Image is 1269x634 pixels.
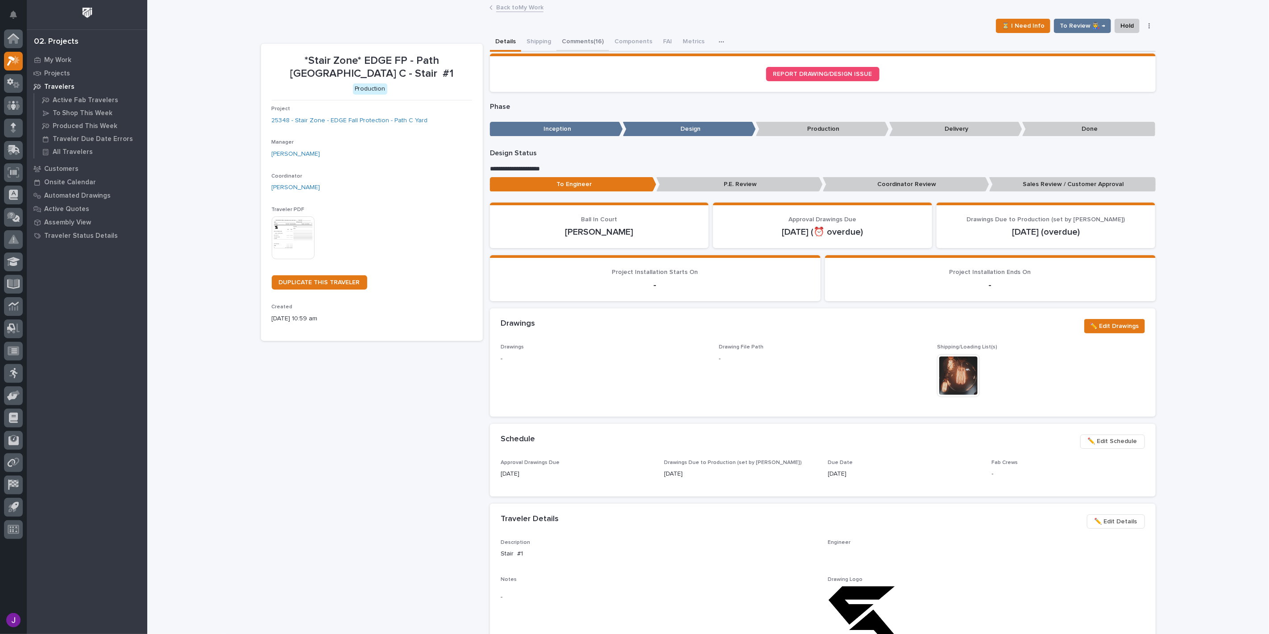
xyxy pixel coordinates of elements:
[501,593,817,602] p: -
[272,174,303,179] span: Coordinator
[664,460,802,465] span: Drawings Due to Production (set by [PERSON_NAME])
[272,183,320,192] a: [PERSON_NAME]
[992,460,1018,465] span: Fab Crews
[789,216,857,223] span: Approval Drawings Due
[272,106,290,112] span: Project
[1080,435,1145,449] button: ✏️ Edit Schedule
[724,227,921,237] p: [DATE] (⏰ overdue)
[34,145,147,158] a: All Travelers
[490,122,623,137] p: Inception
[501,577,517,582] span: Notes
[521,33,556,52] button: Shipping
[1084,319,1145,333] button: ✏️ Edit Drawings
[496,2,543,12] a: Back toMy Work
[44,219,91,227] p: Assembly View
[272,314,472,323] p: [DATE] 10:59 am
[656,177,823,192] p: P.E. Review
[756,122,889,137] p: Production
[490,103,1156,111] p: Phase
[823,177,989,192] p: Coordinator Review
[947,227,1145,237] p: [DATE] (overdue)
[4,611,23,630] button: users-avatar
[501,549,817,559] p: Stair #1
[1060,21,1105,31] span: To Review 👨‍🏭 →
[44,192,111,200] p: Automated Drawings
[53,148,93,156] p: All Travelers
[1054,19,1111,33] button: To Review 👨‍🏭 →
[828,577,863,582] span: Drawing Logo
[1087,514,1145,529] button: ✏️ Edit Details
[44,205,89,213] p: Active Quotes
[490,33,521,52] button: Details
[34,120,147,132] a: Produced This Week
[272,54,472,80] p: *Stair Zone* EDGE FP - Path [GEOGRAPHIC_DATA] C - Stair #1
[272,116,428,125] a: 25348 - Stair Zone - EDGE Fall Protection - Path C Yard
[501,344,524,350] span: Drawings
[1002,21,1045,31] span: ⏳ I Need Info
[34,133,147,145] a: Traveler Due Date Errors
[889,122,1022,137] p: Delivery
[1115,19,1140,33] button: Hold
[34,94,147,106] a: Active Fab Travelers
[27,202,147,215] a: Active Quotes
[719,344,763,350] span: Drawing File Path
[272,140,294,145] span: Manager
[4,5,23,24] button: Notifications
[556,33,609,52] button: Comments (16)
[44,56,71,64] p: My Work
[27,80,147,93] a: Travelers
[766,67,879,81] a: REPORT DRAWING/DESIGN ISSUE
[828,540,851,545] span: Engineer
[53,135,133,143] p: Traveler Due Date Errors
[272,149,320,159] a: [PERSON_NAME]
[664,469,817,479] p: [DATE]
[501,469,654,479] p: [DATE]
[501,460,560,465] span: Approval Drawings Due
[828,469,981,479] p: [DATE]
[44,232,118,240] p: Traveler Status Details
[501,514,559,524] h2: Traveler Details
[27,229,147,242] a: Traveler Status Details
[353,83,387,95] div: Production
[623,122,756,137] p: Design
[27,66,147,80] a: Projects
[501,319,535,329] h2: Drawings
[996,19,1050,33] button: ⏳ I Need Info
[79,4,95,21] img: Workspace Logo
[609,33,658,52] button: Components
[501,435,535,444] h2: Schedule
[27,175,147,189] a: Onsite Calendar
[950,269,1031,275] span: Project Installation Ends On
[27,189,147,202] a: Automated Drawings
[1090,321,1139,332] span: ✏️ Edit Drawings
[1120,21,1134,31] span: Hold
[501,540,530,545] span: Description
[34,37,79,47] div: 02. Projects
[677,33,710,52] button: Metrics
[501,227,698,237] p: [PERSON_NAME]
[53,109,112,117] p: To Shop This Week
[581,216,618,223] span: Ball In Court
[501,280,810,290] p: -
[992,469,1145,479] p: -
[490,149,1156,157] p: Design Status
[989,177,1156,192] p: Sales Review / Customer Approval
[501,354,708,364] p: -
[272,207,305,212] span: Traveler PDF
[1022,122,1155,137] p: Done
[53,96,118,104] p: Active Fab Travelers
[828,460,853,465] span: Due Date
[279,279,360,286] span: DUPLICATE THIS TRAVELER
[44,178,96,186] p: Onsite Calendar
[44,83,75,91] p: Travelers
[44,165,79,173] p: Customers
[937,344,997,350] span: Shipping/Loading List(s)
[612,269,698,275] span: Project Installation Starts On
[967,216,1125,223] span: Drawings Due to Production (set by [PERSON_NAME])
[1095,516,1137,527] span: ✏️ Edit Details
[272,304,293,310] span: Created
[836,280,1145,290] p: -
[11,11,23,25] div: Notifications
[490,177,656,192] p: To Engineer
[53,122,117,130] p: Produced This Week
